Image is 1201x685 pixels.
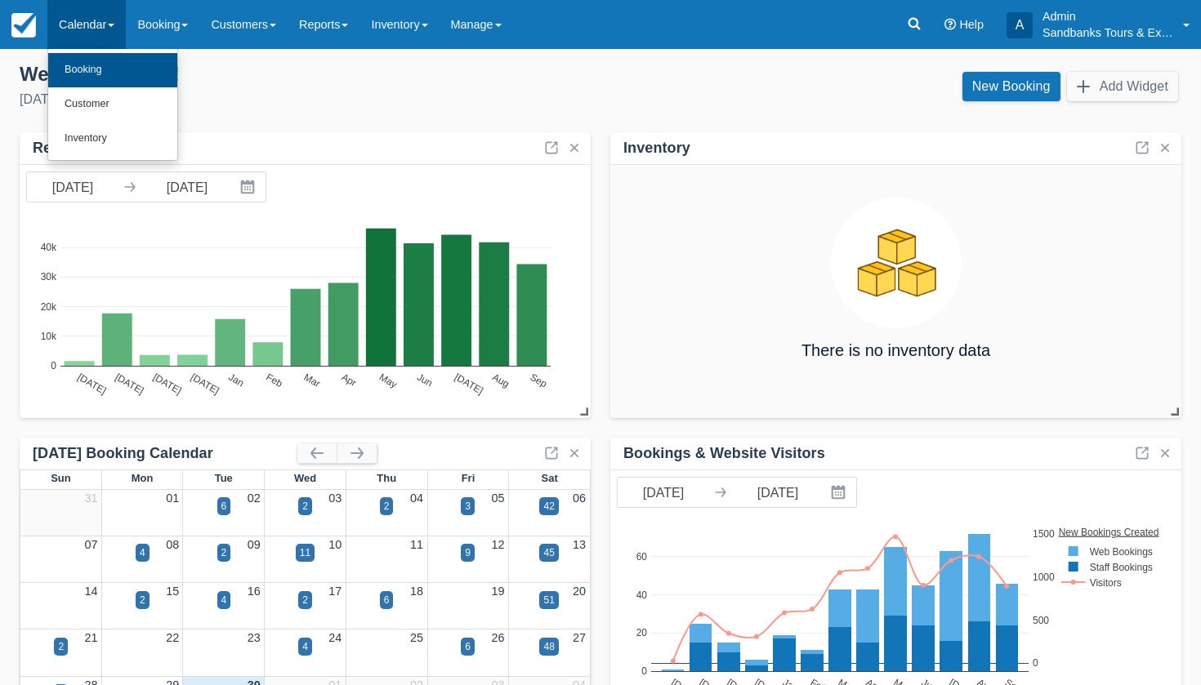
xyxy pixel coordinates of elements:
a: Customer [48,87,177,122]
button: Add Widget [1067,72,1178,101]
a: 19 [491,585,504,598]
a: 04 [410,492,423,505]
div: 4 [221,593,227,607]
a: New Booking [962,72,1060,101]
div: 6 [221,499,227,514]
input: End Date [732,478,824,507]
button: Interact with the calendar and add the check-in date for your trip. [233,172,266,202]
a: 08 [166,538,179,551]
a: 26 [491,631,504,644]
div: Inventory [623,139,690,158]
i: Help [944,19,956,30]
a: 22 [166,631,179,644]
span: Fri [462,472,475,484]
div: 2 [302,593,308,607]
a: Inventory [48,122,177,156]
div: 48 [543,639,554,654]
a: 21 [85,631,98,644]
a: 01 [166,492,179,505]
input: End Date [141,172,233,202]
text: New Bookings Created [1058,526,1159,537]
div: 2 [140,593,145,607]
span: Tue [215,472,233,484]
div: Bookings & Website Visitors [623,444,825,463]
span: Sat [542,472,558,484]
p: Sandbanks Tours & Experiences [1043,24,1173,41]
div: 4 [302,639,308,654]
a: 23 [248,631,261,644]
a: 11 [410,538,423,551]
a: 09 [248,538,261,551]
div: 42 [543,499,554,514]
span: Sun [51,472,70,484]
a: 16 [248,585,261,598]
a: 24 [328,631,342,644]
a: 14 [85,585,98,598]
input: Start Date [618,478,709,507]
a: 15 [166,585,179,598]
a: 10 [328,538,342,551]
a: 12 [491,538,504,551]
div: 6 [465,639,471,654]
div: 45 [543,545,554,560]
input: Start Date [27,172,118,202]
div: 2 [221,545,227,560]
a: 02 [248,492,261,505]
div: 51 [543,593,554,607]
button: Interact with the calendar and add the check-in date for your trip. [824,478,856,507]
a: 25 [410,631,423,644]
p: Admin [1043,8,1173,24]
a: 20 [573,585,586,598]
div: 6 [384,593,390,607]
a: Booking [48,53,177,87]
div: Revenue by Month [33,139,164,158]
div: 11 [300,545,310,560]
div: 2 [58,639,64,654]
div: 9 [465,545,471,560]
a: 06 [573,492,586,505]
span: Mon [132,472,154,484]
div: Welcome , Admin ! [20,62,587,87]
div: 2 [302,499,308,514]
ul: Calendar [47,49,178,161]
div: [DATE] Booking Calendar [33,444,297,463]
img: inventory.png [831,198,962,328]
span: Thu [377,472,396,484]
a: 27 [573,631,586,644]
span: Help [959,18,984,31]
div: 3 [465,499,471,514]
a: 17 [328,585,342,598]
a: 13 [573,538,586,551]
a: 18 [410,585,423,598]
span: Wed [294,472,316,484]
a: 07 [85,538,98,551]
a: 05 [491,492,504,505]
div: 4 [140,545,145,560]
a: 03 [328,492,342,505]
h4: There is no inventory data [801,341,990,359]
img: checkfront-main-nav-mini-logo.png [11,13,36,38]
a: 31 [85,492,98,505]
div: A [1007,12,1033,38]
div: [DATE] [20,90,587,109]
div: 2 [384,499,390,514]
